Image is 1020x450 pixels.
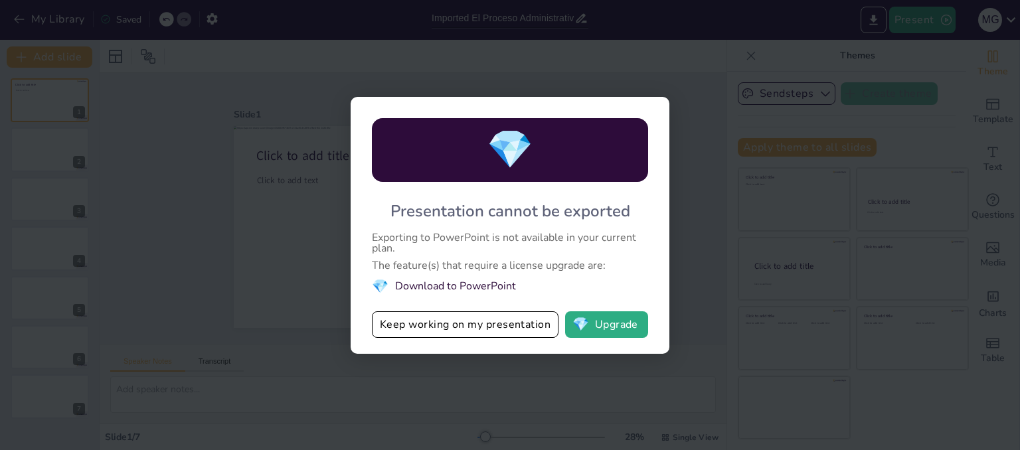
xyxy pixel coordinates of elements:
span: diamond [487,124,533,175]
div: Exporting to PowerPoint is not available in your current plan. [372,232,648,254]
button: Keep working on my presentation [372,311,558,338]
span: diamond [372,277,388,295]
button: diamondUpgrade [565,311,648,338]
li: Download to PowerPoint [372,277,648,295]
div: The feature(s) that require a license upgrade are: [372,260,648,271]
span: diamond [572,318,589,331]
div: Presentation cannot be exported [390,200,630,222]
